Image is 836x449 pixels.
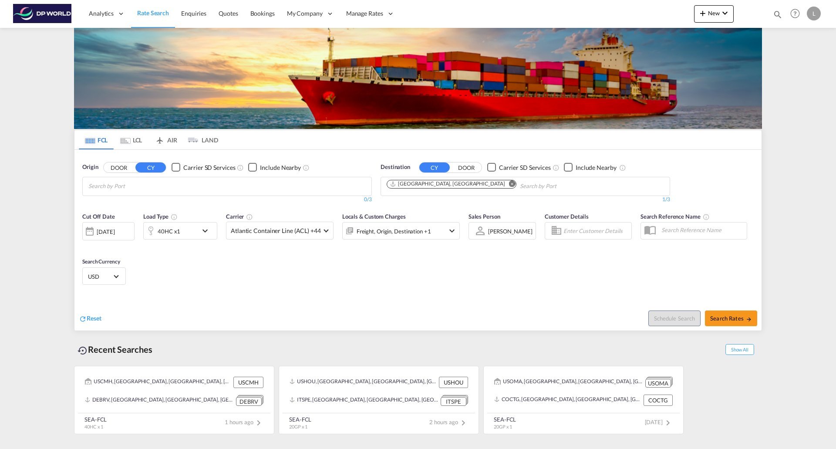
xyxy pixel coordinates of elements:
[342,213,406,220] span: Locals & Custom Charges
[135,162,166,172] button: CY
[158,225,180,237] div: 40HC x1
[78,345,88,356] md-icon: icon-backup-restore
[807,7,821,20] div: L
[385,177,606,193] md-chips-wrap: Chips container. Use arrow keys to select chips.
[225,419,264,425] span: 1 hours ago
[429,419,469,425] span: 2 hours ago
[720,8,730,18] md-icon: icon-chevron-down
[85,377,231,388] div: USCMH, Columbus, OH, United States, North America, Americas
[279,366,479,434] recent-search-card: USHOU, [GEOGRAPHIC_DATA], [GEOGRAPHIC_DATA], [GEOGRAPHIC_DATA], [GEOGRAPHIC_DATA], [GEOGRAPHIC_DA...
[710,315,752,322] span: Search Rates
[82,163,98,172] span: Origin
[494,424,512,429] span: 20GP x 1
[85,395,234,406] div: DEBRV, Bremerhaven, Germany, Western Europe, Europe
[74,366,274,434] recent-search-card: USCMH, [GEOGRAPHIC_DATA], [GEOGRAPHIC_DATA], [GEOGRAPHIC_DATA], [GEOGRAPHIC_DATA], [GEOGRAPHIC_DA...
[451,162,482,172] button: DOOR
[84,415,107,423] div: SEA-FCL
[773,10,782,23] div: icon-magnify
[773,10,782,19] md-icon: icon-magnify
[250,10,275,17] span: Bookings
[82,222,135,240] div: [DATE]
[487,225,533,237] md-select: Sales Person: Laura Zurcher
[390,180,506,188] div: Press delete to remove this chip.
[143,222,217,240] div: 40HC x1icon-chevron-down
[694,5,734,23] button: icon-plus 400-fgNewicon-chevron-down
[260,163,301,172] div: Include Nearby
[74,28,762,129] img: LCL+%26+FCL+BACKGROUND.png
[246,213,253,220] md-icon: The selected Trucker/Carrierwill be displayed in the rate results If the rates are from another f...
[248,163,301,172] md-checkbox: Checkbox No Ink
[237,164,244,171] md-icon: Unchecked: Search for CY (Container Yard) services for all selected carriers.Checked : Search for...
[79,314,101,324] div: icon-refreshReset
[563,224,629,237] input: Enter Customer Details
[576,163,617,172] div: Include Nearby
[183,130,218,149] md-tab-item: LAND
[137,9,169,17] span: Rate Search
[287,9,323,18] span: My Company
[483,366,684,434] recent-search-card: USOMA, [GEOGRAPHIC_DATA], [GEOGRAPHIC_DATA], [GEOGRAPHIC_DATA], [GEOGRAPHIC_DATA], [GEOGRAPHIC_DA...
[553,164,560,171] md-icon: Unchecked: Search for CY (Container Yard) services for all selected carriers.Checked : Search for...
[746,316,752,322] md-icon: icon-arrow-right
[79,315,87,323] md-icon: icon-refresh
[439,377,468,388] div: USHOU
[520,179,603,193] input: Chips input.
[648,311,701,326] button: Note: By default Schedule search will only considerorigin ports, destination ports and cut off da...
[705,311,757,326] button: Search Ratesicon-arrow-right
[346,9,383,18] span: Manage Rates
[645,379,671,388] div: USOMA
[183,163,235,172] div: Carrier SD Services
[172,163,235,172] md-checkbox: Checkbox No Ink
[87,270,121,283] md-select: Select Currency: $ USDUnited States Dollar
[74,340,156,359] div: Recent Searches
[233,377,263,388] div: USCMH
[303,164,310,171] md-icon: Unchecked: Ignores neighbouring ports when fetching rates.Checked : Includes neighbouring ports w...
[788,6,807,22] div: Help
[289,424,307,429] span: 20GP x 1
[181,10,206,17] span: Enquiries
[698,8,708,18] md-icon: icon-plus 400-fg
[619,164,626,171] md-icon: Unchecked: Ignores neighbouring ports when fetching rates.Checked : Includes neighbouring ports w...
[645,419,673,425] span: [DATE]
[236,397,262,406] div: DEBRV
[97,228,115,236] div: [DATE]
[79,130,114,149] md-tab-item: FCL
[545,213,589,220] span: Customer Details
[458,418,469,428] md-icon: icon-chevron-right
[488,228,533,235] div: [PERSON_NAME]
[644,395,673,406] div: COCTG
[82,196,372,203] div: 0/3
[82,240,89,251] md-datepicker: Select
[88,179,171,193] input: Chips input.
[390,180,505,188] div: Hamburg, DEHAM
[494,395,641,406] div: COCTG, Cartagena, Colombia, South America, Americas
[289,415,311,423] div: SEA-FCL
[342,222,460,240] div: Freight Origin Destination Factory Stuffingicon-chevron-down
[231,226,321,235] span: Atlantic Container Line (ACL) +44
[104,162,134,172] button: DOOR
[640,213,710,220] span: Search Reference Name
[155,135,165,142] md-icon: icon-airplane
[441,397,466,406] div: ITSPE
[663,418,673,428] md-icon: icon-chevron-right
[13,4,72,24] img: c08ca190194411f088ed0f3ba295208c.png
[419,162,450,172] button: CY
[84,424,103,429] span: 40HC x 1
[253,418,264,428] md-icon: icon-chevron-right
[226,213,253,220] span: Carrier
[87,177,175,193] md-chips-wrap: Chips container with autocompletion. Enter the text area, type text to search, and then use the u...
[82,258,120,265] span: Search Currency
[381,163,410,172] span: Destination
[87,314,101,322] span: Reset
[657,223,747,236] input: Search Reference Name
[79,130,218,149] md-pagination-wrapper: Use the left and right arrow keys to navigate between tabs
[487,163,551,172] md-checkbox: Checkbox No Ink
[494,377,643,388] div: USOMA, Omaha, NE, United States, North America, Americas
[499,163,551,172] div: Carrier SD Services
[788,6,802,21] span: Help
[357,225,431,237] div: Freight Origin Destination Factory Stuffing
[171,213,178,220] md-icon: icon-information-outline
[88,273,112,280] span: USD
[290,395,438,406] div: ITSPE, La Spezia, Italy, Southern Europe, Europe
[564,163,617,172] md-checkbox: Checkbox No Ink
[143,213,178,220] span: Load Type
